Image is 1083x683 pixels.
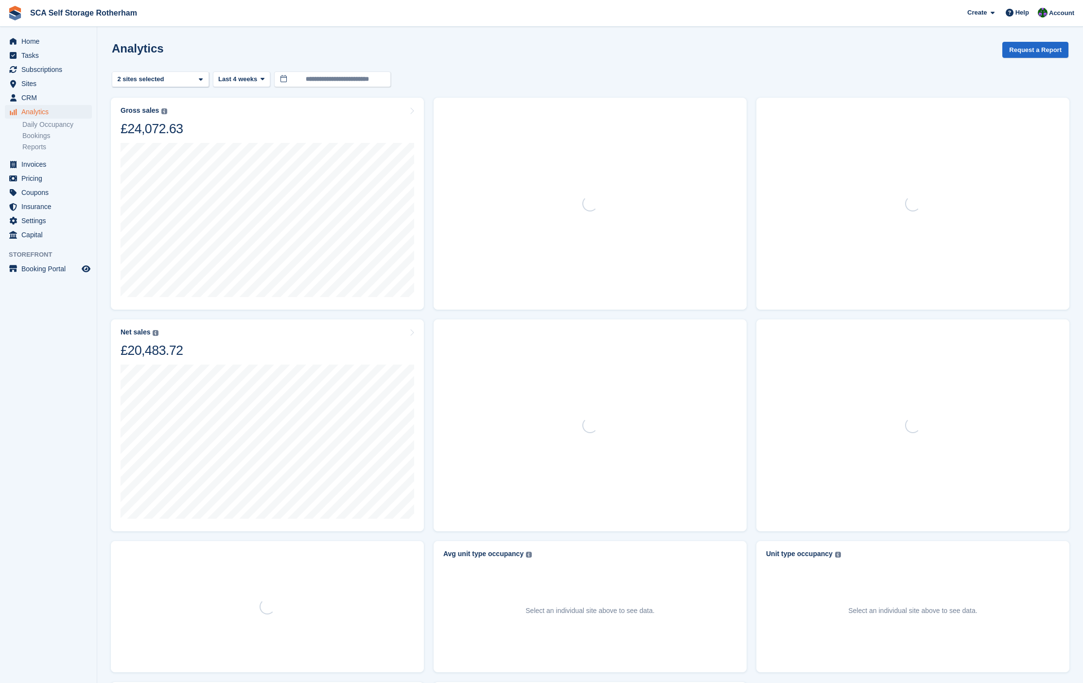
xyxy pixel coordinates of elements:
[121,342,183,359] div: £20,483.72
[525,606,654,616] p: Select an individual site above to see data.
[80,263,92,275] a: Preview store
[121,328,150,336] div: Net sales
[21,35,80,48] span: Home
[21,200,80,213] span: Insurance
[21,158,80,171] span: Invoices
[5,91,92,105] a: menu
[5,262,92,276] a: menu
[153,330,158,336] img: icon-info-grey-7440780725fd019a000dd9b08b2336e03edf1995a4989e88bcd33f0948082b44.svg
[112,42,164,55] h2: Analytics
[26,5,141,21] a: SCA Self Storage Rotherham
[1015,8,1029,18] span: Help
[21,262,80,276] span: Booking Portal
[443,550,524,558] div: Avg unit type occupancy
[5,105,92,119] a: menu
[1002,42,1068,58] button: Request a Report
[213,71,270,88] button: Last 4 weeks
[21,49,80,62] span: Tasks
[21,63,80,76] span: Subscriptions
[8,6,22,20] img: stora-icon-8386f47178a22dfd0bd8f6a31ec36ba5ce8667c1dd55bd0f319d3a0aa187defe.svg
[5,35,92,48] a: menu
[21,186,80,199] span: Coupons
[21,214,80,228] span: Settings
[766,550,833,558] div: Unit type occupancy
[22,120,92,129] a: Daily Occupancy
[22,142,92,152] a: Reports
[5,172,92,185] a: menu
[1049,8,1074,18] span: Account
[21,105,80,119] span: Analytics
[5,200,92,213] a: menu
[9,250,97,260] span: Storefront
[835,552,841,558] img: icon-info-grey-7440780725fd019a000dd9b08b2336e03edf1995a4989e88bcd33f0948082b44.svg
[21,77,80,90] span: Sites
[967,8,987,18] span: Create
[5,158,92,171] a: menu
[5,228,92,242] a: menu
[848,606,977,616] p: Select an individual site above to see data.
[161,108,167,114] img: icon-info-grey-7440780725fd019a000dd9b08b2336e03edf1995a4989e88bcd33f0948082b44.svg
[218,74,257,84] span: Last 4 weeks
[5,214,92,228] a: menu
[121,106,159,115] div: Gross sales
[21,228,80,242] span: Capital
[22,131,92,140] a: Bookings
[5,186,92,199] a: menu
[1038,8,1048,18] img: Ross Chapman
[21,172,80,185] span: Pricing
[5,63,92,76] a: menu
[526,552,532,558] img: icon-info-grey-7440780725fd019a000dd9b08b2336e03edf1995a4989e88bcd33f0948082b44.svg
[21,91,80,105] span: CRM
[5,77,92,90] a: menu
[121,121,183,137] div: £24,072.63
[5,49,92,62] a: menu
[116,74,168,84] div: 2 sites selected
